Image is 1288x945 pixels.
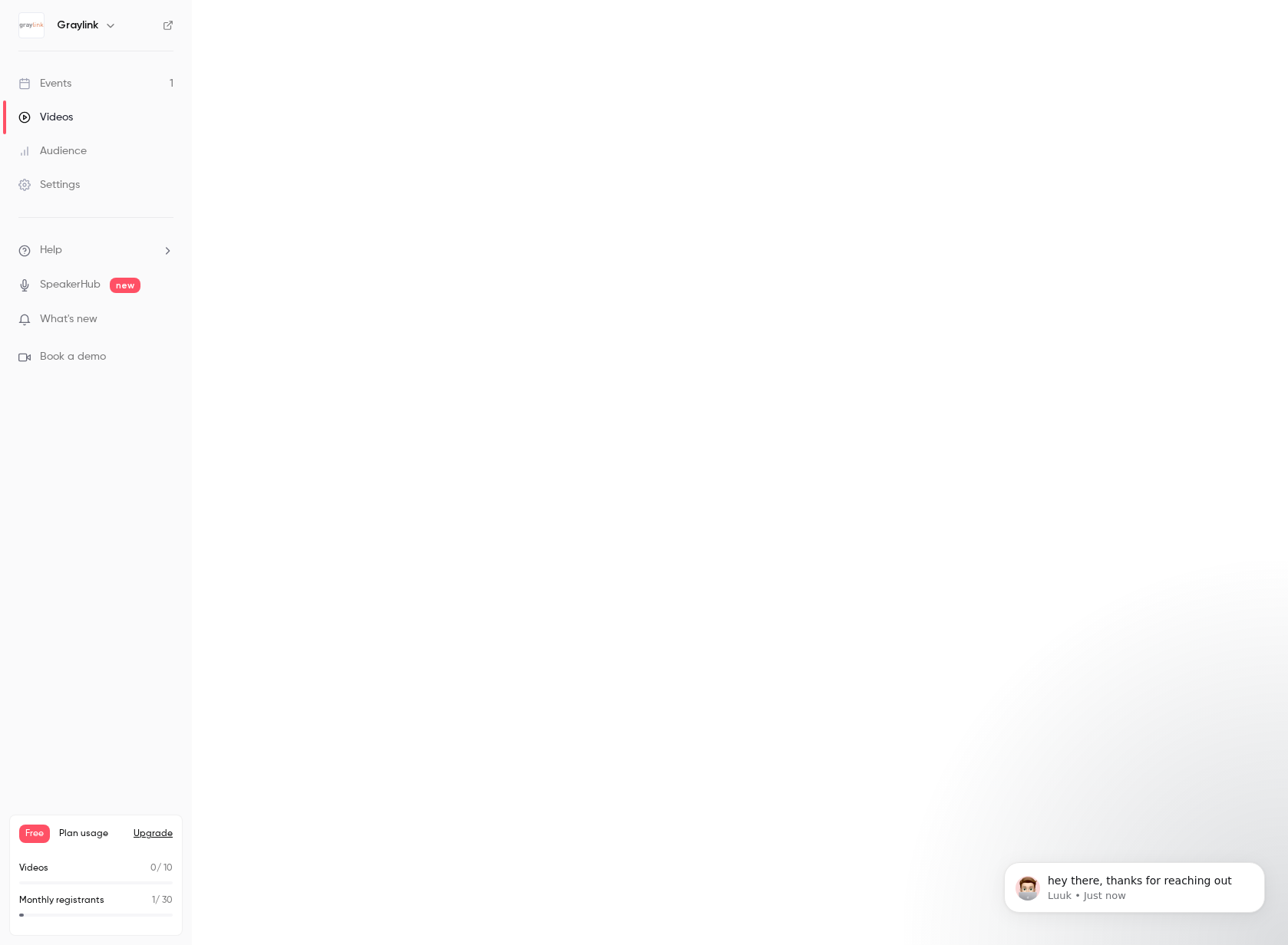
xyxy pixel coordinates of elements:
div: Audience [18,143,87,159]
span: What's new [40,311,97,328]
p: / 10 [150,861,173,875]
span: new [110,278,140,293]
p: Monthly registrants [19,894,104,907]
img: Graylink [19,13,44,38]
span: Book a demo [40,349,106,365]
div: Events [18,76,71,91]
a: SpeakerHub [40,277,101,293]
div: Settings [18,177,80,193]
li: help-dropdown-opener [18,242,173,258]
span: Free [19,825,50,843]
iframe: Intercom notifications message [981,830,1288,937]
div: Videos [18,110,73,125]
button: Upgrade [134,828,173,840]
span: Help [40,242,62,258]
p: / 30 [152,894,173,907]
p: Videos [19,861,48,875]
span: Plan usage [59,828,124,840]
span: 0 [150,864,157,873]
span: 1 [152,896,155,905]
h6: Graylink [57,18,98,33]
